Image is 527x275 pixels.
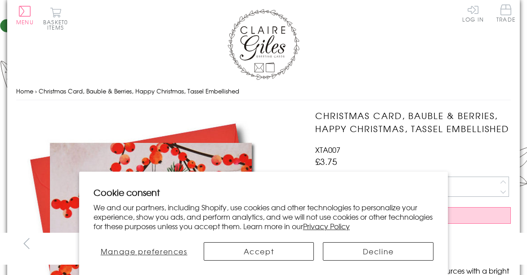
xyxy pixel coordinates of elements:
[35,87,37,95] span: ›
[16,233,36,253] button: prev
[94,203,433,231] p: We and our partners, including Shopify, use cookies and other technologies to personalize your ex...
[315,109,511,135] h1: Christmas Card, Bauble & Berries, Happy Christmas, Tassel Embellished
[228,9,299,80] img: Claire Giles Greetings Cards
[94,186,433,199] h2: Cookie consent
[315,144,340,155] span: XTA007
[16,18,34,26] span: Menu
[462,4,484,22] a: Log In
[496,4,515,22] span: Trade
[16,82,511,101] nav: breadcrumbs
[47,18,68,31] span: 0 items
[496,4,515,24] a: Trade
[323,242,433,261] button: Decline
[16,87,33,95] a: Home
[16,6,34,25] button: Menu
[303,221,350,231] a: Privacy Policy
[43,7,68,30] button: Basket0 items
[94,242,195,261] button: Manage preferences
[101,246,188,257] span: Manage preferences
[204,242,314,261] button: Accept
[39,87,239,95] span: Christmas Card, Bauble & Berries, Happy Christmas, Tassel Embellished
[315,155,337,168] span: £3.75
